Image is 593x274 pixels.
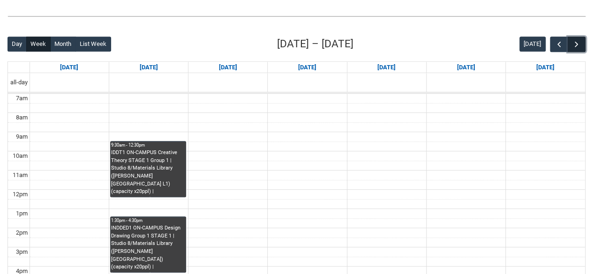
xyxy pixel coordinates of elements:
[14,228,30,237] div: 2pm
[111,142,185,148] div: 9:30am - 12:30pm
[8,78,30,87] span: all-day
[111,224,185,272] div: INDDED1 ON-CAMPUS Design Drawing Group 1 STAGE 1 | Studio 8/Materials Library ([PERSON_NAME][GEOG...
[14,132,30,141] div: 9am
[137,62,159,73] a: Go to September 15, 2025
[8,11,585,21] img: REDU_GREY_LINE
[14,113,30,122] div: 8am
[455,62,477,73] a: Go to September 19, 2025
[550,37,568,52] button: Previous Week
[111,217,185,224] div: 1:30pm - 4:30pm
[11,190,30,199] div: 12pm
[75,37,111,52] button: List Week
[14,247,30,257] div: 3pm
[217,62,239,73] a: Go to September 16, 2025
[519,37,546,52] button: [DATE]
[26,37,51,52] button: Week
[58,62,80,73] a: Go to September 14, 2025
[568,37,585,52] button: Next Week
[277,36,353,52] h2: [DATE] – [DATE]
[111,149,185,197] div: IDDT1 ON-CAMPUS Creative Theory STAGE 1 Group 1 | Studio 8/Materials Library ([PERSON_NAME][GEOGR...
[14,94,30,103] div: 7am
[11,151,30,161] div: 10am
[11,170,30,180] div: 11am
[375,62,398,73] a: Go to September 18, 2025
[296,62,318,73] a: Go to September 17, 2025
[14,209,30,218] div: 1pm
[8,37,27,52] button: Day
[534,62,556,73] a: Go to September 20, 2025
[50,37,76,52] button: Month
